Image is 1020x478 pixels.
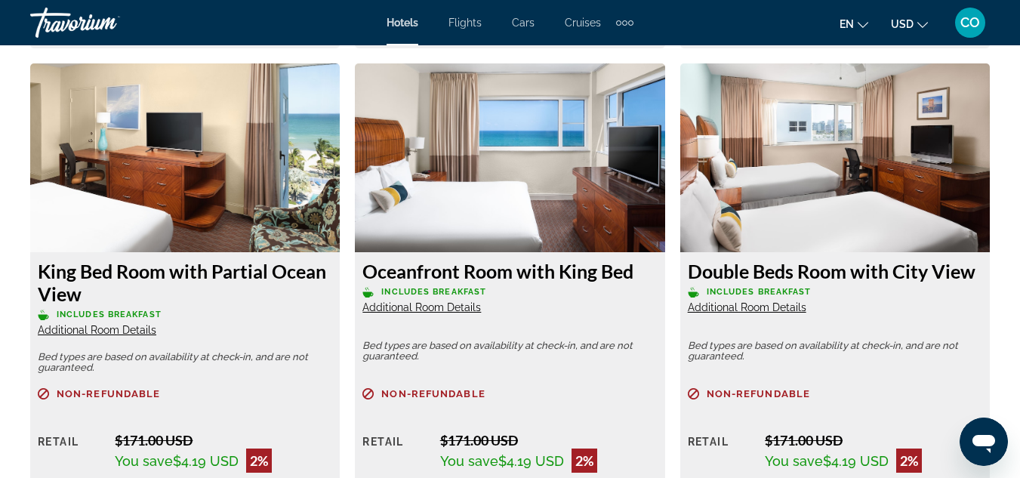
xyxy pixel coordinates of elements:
[891,13,928,35] button: Change currency
[381,389,485,399] span: Non-refundable
[57,389,160,399] span: Non-refundable
[688,301,806,313] span: Additional Room Details
[246,449,272,473] div: 2%
[765,432,982,449] div: $171.00 USD
[355,63,664,252] img: Oceanfront Room with King Bed
[896,449,922,473] div: 2%
[823,453,889,469] span: $4.19 USD
[440,432,658,449] div: $171.00 USD
[440,453,498,469] span: You save
[572,449,597,473] div: 2%
[57,310,162,319] span: Includes Breakfast
[960,15,980,30] span: CO
[362,341,657,362] p: Bed types are based on availability at check-in, and are not guaranteed.
[565,17,601,29] a: Cruises
[951,7,990,39] button: User Menu
[38,352,332,373] p: Bed types are based on availability at check-in, and are not guaranteed.
[498,453,564,469] span: $4.19 USD
[115,453,173,469] span: You save
[381,287,486,297] span: Includes Breakfast
[707,389,810,399] span: Non-refundable
[765,453,823,469] span: You save
[680,63,990,252] img: Double Beds Room with City View
[30,63,340,252] img: King Bed Room with Partial Ocean View
[840,13,868,35] button: Change language
[38,432,103,473] div: Retail
[512,17,535,29] a: Cars
[173,453,239,469] span: $4.19 USD
[891,18,914,30] span: USD
[840,18,854,30] span: en
[688,432,753,473] div: Retail
[362,260,657,282] h3: Oceanfront Room with King Bed
[38,260,332,305] h3: King Bed Room with Partial Ocean View
[960,418,1008,466] iframe: Botón para iniciar la ventana de mensajería
[115,432,332,449] div: $171.00 USD
[38,324,156,336] span: Additional Room Details
[30,3,181,42] a: Travorium
[362,432,428,473] div: Retail
[688,341,982,362] p: Bed types are based on availability at check-in, and are not guaranteed.
[707,287,812,297] span: Includes Breakfast
[362,301,481,313] span: Additional Room Details
[387,17,418,29] a: Hotels
[448,17,482,29] a: Flights
[688,260,982,282] h3: Double Beds Room with City View
[616,11,633,35] button: Extra navigation items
